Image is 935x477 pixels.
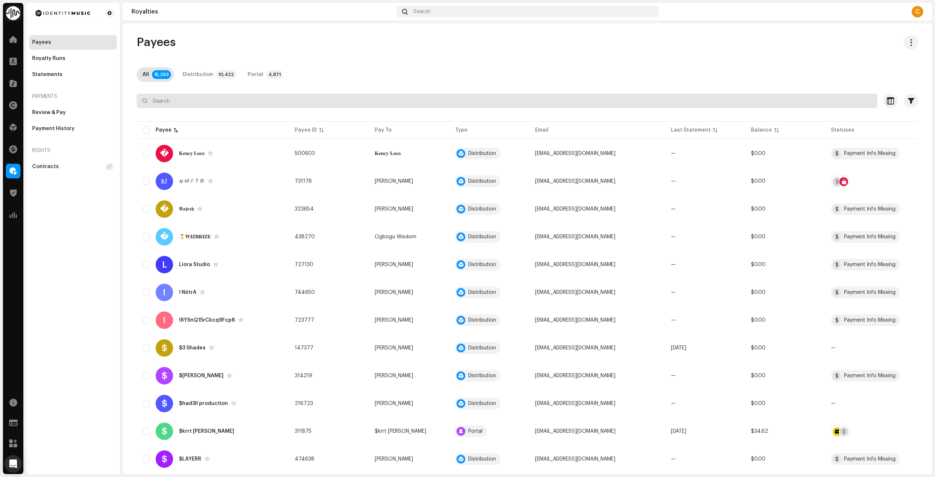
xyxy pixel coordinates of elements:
div: Portal [468,429,482,434]
div: $ [156,423,173,440]
div: $LAYERR [179,457,201,462]
img: 0f74c21f-6d1c-4dbc-9196-dbddad53419e [6,6,20,20]
span: 216723 [295,401,313,406]
span: Kovács Róbert [375,457,413,462]
div: ស [156,173,173,190]
div: Distribution [468,290,496,295]
span: $0.00 [751,401,766,406]
span: — [671,401,676,406]
div: Payment Info Missing [844,262,896,267]
div: $krrt Cobain [179,429,234,434]
span: kjnascar48@yahoo.com [535,429,615,434]
div: 🎖️𝐖𝐈𝐙𝐁𝐑𝐈𝐙𝐄 [179,234,211,239]
re-a-nav-header: Rights [29,142,117,159]
span: Netra Castinelli [375,290,413,295]
div: Payment Info Missing [844,290,896,295]
span: Sep 2025 [671,429,686,434]
span: — [671,457,676,462]
div: Balance [751,126,772,134]
div: Portal [248,67,263,82]
div: !8YSnQ15rCkcq9Fcp8 [179,318,235,323]
span: Ogbogu Wisdom [375,234,416,239]
div: L [156,256,173,273]
re-m-nav-item: Payment History [29,121,117,136]
span: tathoum21@gmail.com [535,179,615,184]
span: Dec 2020 [671,345,686,351]
span: $0.00 [751,457,766,462]
span: tabuzovensonmichael@gmail.com [535,345,615,351]
span: n3trababus@gmail.com [535,290,615,295]
span: $34.62 [751,429,768,434]
span: — [671,151,676,156]
span: vodkabusiness01@gmail.com [535,318,615,323]
span: 314219 [295,373,312,378]
p-badge: 4,871 [266,70,283,79]
span: — [671,290,676,295]
div: Payee ID [295,126,317,134]
div: Payment Info Missing [844,151,896,156]
div: � [156,200,173,218]
span: $0.00 [751,290,766,295]
div: Distribution [183,67,213,82]
span: $0.00 [751,373,766,378]
span: $0.00 [751,234,766,239]
div: $ [156,395,173,412]
span: — [671,373,676,378]
span: wizbrize@gmail.com [535,234,615,239]
div: Distribution [468,401,496,406]
p-badge: 15,293 [152,70,171,79]
span: Rajesh Verma [375,207,413,212]
span: Burak Keskin [375,318,413,323]
span: nerfszovetseg3@gmail.com [535,457,615,462]
span: biogojuju@gmail.com [535,151,615,156]
re-m-nav-item: Payees [29,35,117,50]
img: 185c913a-8839-411b-a7b9-bf647bcb215e [32,9,93,18]
span: 474638 [295,457,314,462]
span: $0.00 [751,151,766,156]
span: $0.00 [751,179,766,184]
span: whitboylynn@gmail.com [535,401,615,406]
span: 311875 [295,429,312,434]
div: Payment Info Missing [844,457,896,462]
span: $0.00 [751,345,766,351]
div: Payment Info Missing [844,373,896,378]
span: 744650 [295,290,315,295]
re-m-nav-item: Contracts [29,159,117,174]
span: Sahil . [375,373,416,378]
div: Distribution [468,345,496,351]
span: $0.00 [751,262,766,267]
div: Statements [32,72,62,77]
re-a-table-badge: — [831,401,912,406]
re-a-nav-header: Payments [29,88,117,105]
div: $AHIL [179,373,224,378]
span: Venson Michael Tabuzo [375,345,413,351]
span: — [671,207,676,212]
span: 731178 [295,179,312,184]
span: anuwat jingta [375,262,413,267]
span: $0.00 [751,318,766,323]
input: Search [137,94,877,108]
span: $0.00 [751,207,766,212]
div: ! NétrÂ [179,290,196,295]
div: $had3ll production [179,401,228,406]
div: Liora Studio [179,262,210,267]
span: 500603 [295,151,315,156]
re-m-nav-item: Royalty Runs [29,51,117,66]
div: Distribution [468,179,496,184]
re-a-table-badge: — [831,345,912,351]
div: Royalties [131,9,393,15]
div: Distribution [468,373,496,378]
div: $3 Shades [179,345,206,351]
div: $ [156,339,173,357]
div: Payees [32,39,51,45]
span: — [671,318,676,323]
div: All [142,67,149,82]
div: � [156,145,173,162]
span: $krrt Cobain [375,429,426,434]
div: Distribution [468,262,496,267]
div: Royalty Runs [32,56,65,61]
span: 147377 [295,345,313,351]
span: Search [413,9,430,15]
div: C [912,6,923,18]
p-badge: 10,422 [216,70,236,79]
